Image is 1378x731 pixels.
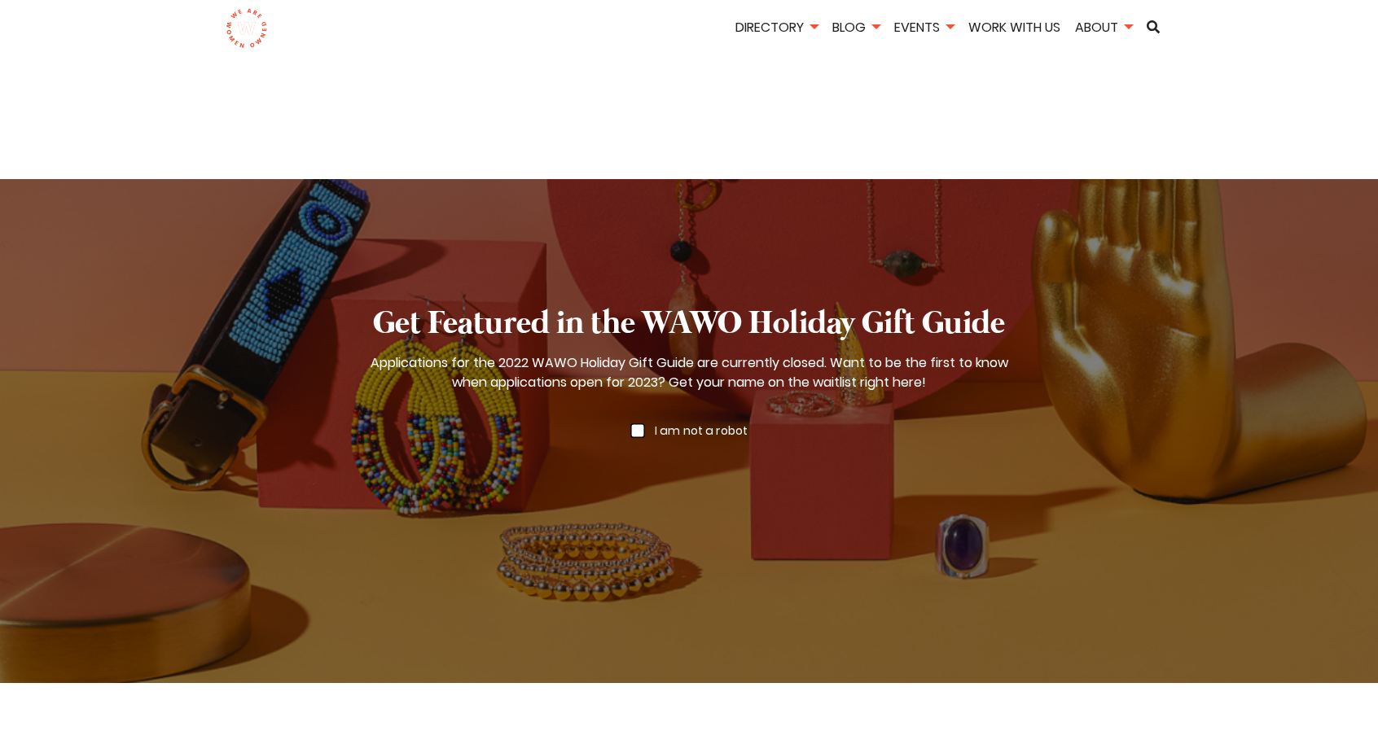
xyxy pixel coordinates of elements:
img: logo [226,8,267,49]
a: Directory [730,18,823,37]
a: Search [1141,20,1165,33]
a: Blog [827,18,885,37]
a: Work With Us [963,18,1066,37]
span: I am not a robot [655,423,748,438]
li: Blog [827,17,885,41]
li: Events [889,17,959,41]
a: Events [889,18,959,37]
li: Directory [730,17,823,41]
a: About [1069,18,1138,37]
li: About [1069,17,1138,41]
